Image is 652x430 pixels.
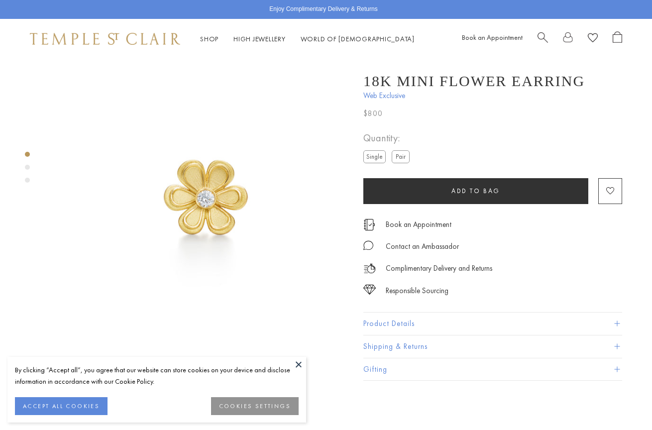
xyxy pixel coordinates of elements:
img: MessageIcon-01_2.svg [363,240,373,250]
a: Book an Appointment [386,219,451,230]
img: icon_delivery.svg [363,262,376,275]
button: COOKIES SETTINGS [211,397,299,415]
a: View Wishlist [588,31,598,47]
a: World of [DEMOGRAPHIC_DATA]World of [DEMOGRAPHIC_DATA] [301,34,415,43]
label: Single [363,150,386,163]
a: High JewelleryHigh Jewellery [233,34,286,43]
span: Add to bag [451,187,500,195]
button: Add to bag [363,178,588,204]
p: Complimentary Delivery and Returns [386,262,492,275]
div: By clicking “Accept all”, you agree that our website can store cookies on your device and disclos... [15,364,299,387]
a: Search [538,31,548,47]
iframe: Gorgias live chat messenger [602,383,642,420]
button: Gifting [363,358,622,381]
button: Product Details [363,313,622,335]
div: Responsible Sourcing [386,285,448,297]
a: ShopShop [200,34,218,43]
button: ACCEPT ALL COOKIES [15,397,108,415]
label: Pair [392,150,410,163]
a: Open Shopping Bag [613,31,622,47]
span: Web Exclusive [363,90,622,102]
img: icon_sourcing.svg [363,285,376,295]
button: Shipping & Returns [363,335,622,358]
div: Contact an Ambassador [386,240,459,253]
nav: Main navigation [200,33,415,45]
h1: 18K Mini Flower Earring [363,73,585,90]
img: icon_appointment.svg [363,219,375,230]
span: Quantity: [363,130,414,146]
p: Enjoy Complimentary Delivery & Returns [269,4,377,14]
img: Temple St. Clair [30,33,180,45]
a: Book an Appointment [462,33,523,42]
span: $800 [363,107,383,120]
img: E18103-MINIFLWR [65,59,348,342]
div: Product gallery navigation [25,149,30,191]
